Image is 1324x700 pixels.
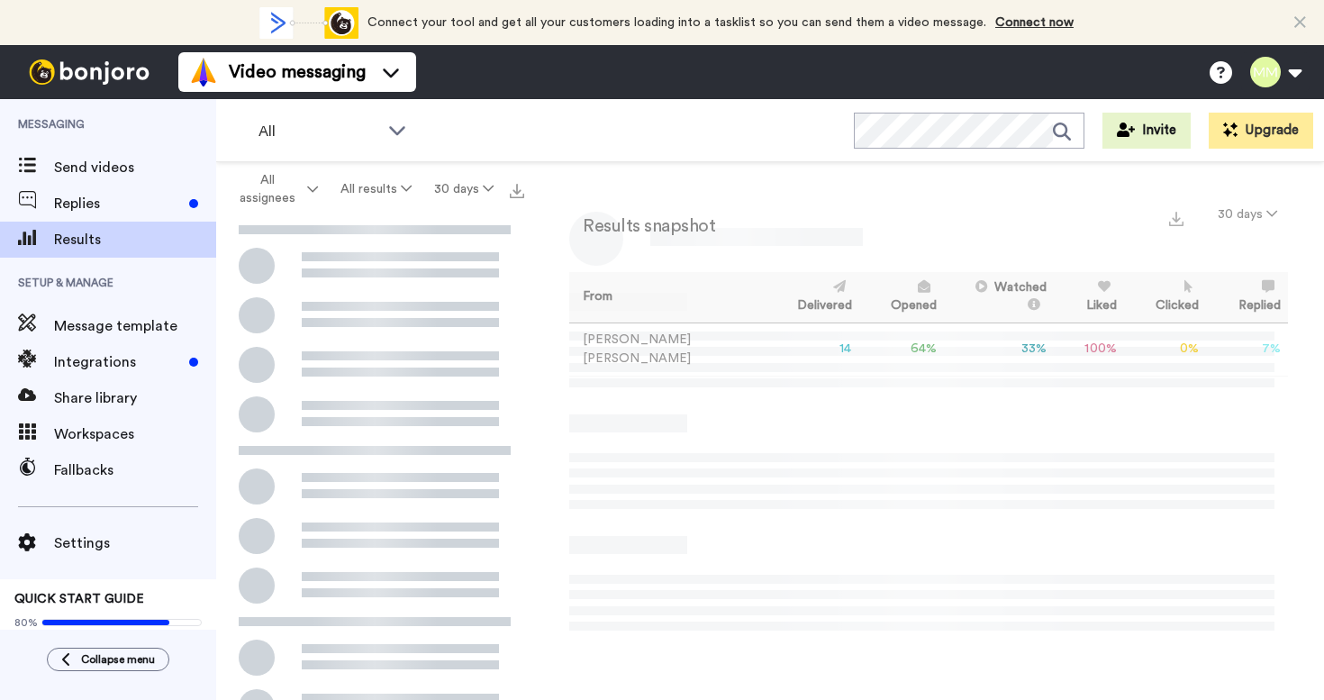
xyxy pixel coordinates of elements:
[765,272,859,323] th: Delivered
[569,272,765,323] th: From
[259,7,358,39] div: animation
[330,173,423,205] button: All results
[569,216,715,236] h2: Results snapshot
[1169,212,1183,226] img: export.svg
[1206,272,1288,323] th: Replied
[231,171,304,207] span: All assignees
[54,193,182,214] span: Replies
[54,351,182,373] span: Integrations
[54,459,216,481] span: Fallbacks
[1124,323,1207,376] td: 0 %
[81,652,155,667] span: Collapse menu
[54,387,216,409] span: Share library
[54,157,216,178] span: Send videos
[510,184,524,198] img: export.svg
[765,323,859,376] td: 14
[944,272,1054,323] th: Watched
[859,323,945,376] td: 64 %
[1124,272,1207,323] th: Clicked
[995,16,1074,29] a: Connect now
[189,58,218,86] img: vm-color.svg
[14,593,144,605] span: QUICK START GUIDE
[1164,205,1189,231] button: Export a summary of each team member’s results that match this filter now.
[14,615,38,630] span: 80%
[1054,323,1124,376] td: 100 %
[258,121,379,142] span: All
[504,176,530,203] button: Export all results that match these filters now.
[944,323,1054,376] td: 33 %
[22,59,157,85] img: bj-logo-header-white.svg
[859,272,945,323] th: Opened
[367,16,986,29] span: Connect your tool and get all your customers loading into a tasklist so you can send them a video...
[1207,198,1288,231] button: 30 days
[1209,113,1313,149] button: Upgrade
[1054,272,1124,323] th: Liked
[54,229,216,250] span: Results
[54,315,216,337] span: Message template
[47,648,169,671] button: Collapse menu
[422,173,504,205] button: 30 days
[54,532,216,554] span: Settings
[229,59,366,85] span: Video messaging
[1206,323,1288,376] td: 7 %
[569,323,765,376] td: [PERSON_NAME] [PERSON_NAME]
[220,164,330,214] button: All assignees
[54,423,216,445] span: Workspaces
[1102,113,1191,149] button: Invite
